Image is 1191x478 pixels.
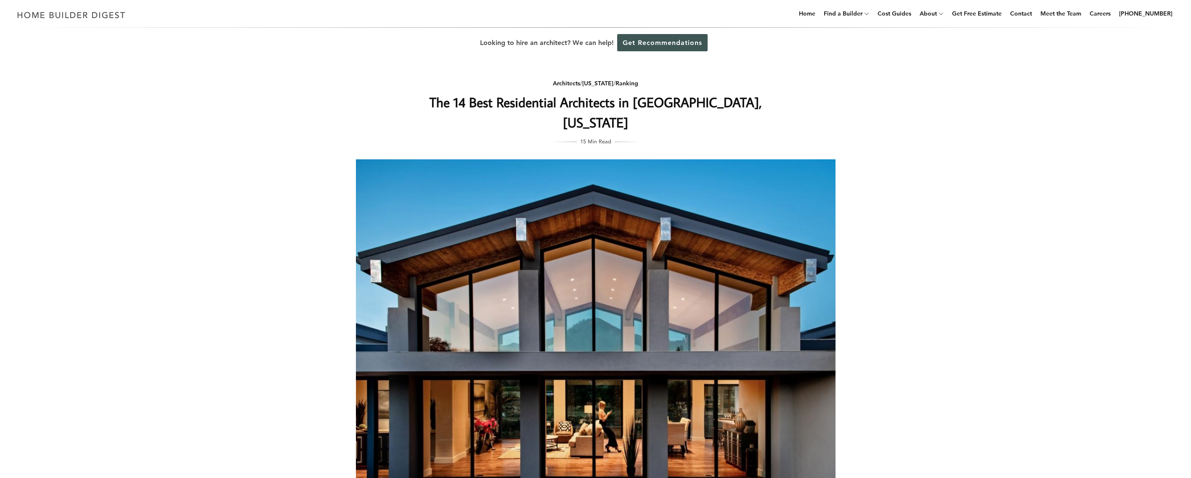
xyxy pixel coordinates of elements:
[580,137,611,146] span: 15 Min Read
[428,78,764,89] div: / /
[582,79,613,87] a: [US_STATE]
[617,34,708,51] a: Get Recommendations
[13,7,129,23] img: Home Builder Digest
[428,92,764,132] h1: The 14 Best Residential Architects in [GEOGRAPHIC_DATA], [US_STATE]
[553,79,580,87] a: Architects
[615,79,638,87] a: Ranking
